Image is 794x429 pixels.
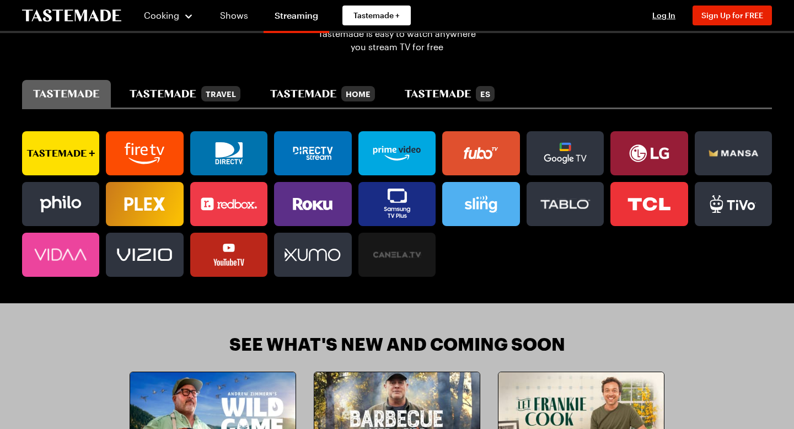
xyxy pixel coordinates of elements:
[119,80,251,108] button: tastemade travel
[394,80,506,108] button: tastemade en español
[342,6,411,25] a: Tastemade +
[259,80,386,108] button: tastemade home
[229,334,565,354] h3: See What's New and Coming Soon
[318,27,476,53] span: Tastemade is easy to watch anywhere you stream TV for free
[143,2,194,29] button: Cooking
[693,6,772,25] button: Sign Up for FREE
[264,2,329,33] a: Streaming
[341,86,375,101] div: Home
[652,10,675,20] span: Log In
[353,10,400,21] span: Tastemade +
[22,9,121,22] a: To Tastemade Home Page
[701,10,763,20] span: Sign Up for FREE
[22,80,111,108] button: tastemade
[201,86,240,101] div: Travel
[476,86,495,101] div: ES
[144,10,179,20] span: Cooking
[642,10,686,21] button: Log In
